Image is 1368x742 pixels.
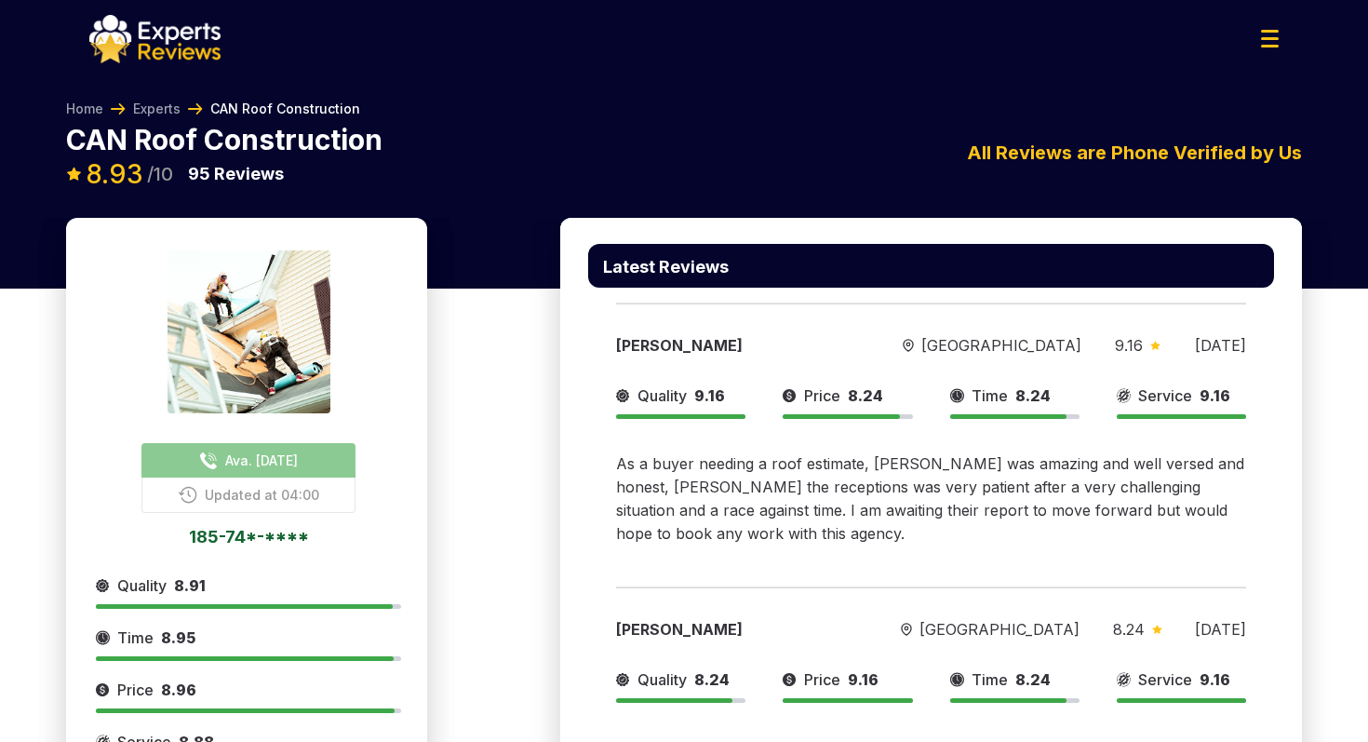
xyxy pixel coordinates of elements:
[66,100,360,118] nav: Breadcrumb
[1138,384,1192,407] span: Service
[848,670,878,689] span: 9.16
[161,681,196,699] span: 8.96
[848,386,883,405] span: 8.24
[616,454,1244,543] span: As a buyer needing a roof estimate, [PERSON_NAME] was amazing and well versed and honest, [PERSON...
[1015,386,1051,405] span: 8.24
[199,452,218,470] img: buttonPhoneIcon
[133,100,181,118] a: Experts
[637,668,687,691] span: Quality
[901,623,912,637] img: slider icon
[950,384,964,407] img: slider icon
[694,670,730,689] span: 8.24
[804,384,840,407] span: Price
[205,485,319,505] span: Updated at 04:00
[1200,670,1230,689] span: 9.16
[141,443,355,478] button: Ava. [DATE]
[694,386,725,405] span: 9.16
[210,100,360,118] span: CAN Roof Construction
[1152,625,1162,634] img: slider icon
[168,250,330,413] img: expert image
[1113,620,1145,639] span: 8.24
[603,259,729,276] p: Latest Reviews
[637,384,687,407] span: Quality
[1195,334,1246,357] div: [DATE]
[1195,618,1246,641] div: [DATE]
[950,668,964,691] img: slider icon
[919,618,1080,641] span: [GEOGRAPHIC_DATA]
[96,627,110,649] img: slider icon
[141,478,355,513] button: Updated at 04:00
[117,574,167,597] span: Quality
[783,668,797,691] img: slider icon
[1117,668,1131,691] img: slider icon
[86,158,143,190] span: 8.93
[616,334,868,357] div: [PERSON_NAME]
[560,139,1302,167] div: All Reviews are Phone Verified by Us
[1200,386,1230,405] span: 9.16
[117,679,154,701] span: Price
[179,486,197,504] img: buttonPhoneIcon
[225,451,298,470] span: Ava. [DATE]
[903,339,914,353] img: slider icon
[1015,670,1051,689] span: 8.24
[174,576,206,595] span: 8.91
[188,164,210,183] span: 95
[783,384,797,407] img: slider icon
[616,668,630,691] img: slider icon
[1290,664,1368,742] iframe: OpenWidget widget
[921,334,1081,357] span: [GEOGRAPHIC_DATA]
[1115,336,1143,355] span: 9.16
[147,165,173,183] span: /10
[1138,668,1192,691] span: Service
[66,100,103,118] a: Home
[89,15,221,63] img: logo
[616,618,868,641] div: [PERSON_NAME]
[96,679,110,701] img: slider icon
[117,627,154,649] span: Time
[972,384,1008,407] span: Time
[1117,384,1131,407] img: slider icon
[616,384,630,407] img: slider icon
[96,574,110,597] img: slider icon
[972,668,1008,691] span: Time
[66,126,382,154] p: CAN Roof Construction
[804,668,840,691] span: Price
[1150,341,1160,350] img: slider icon
[188,161,284,187] p: Reviews
[1261,30,1279,47] img: Menu Icon
[161,628,195,647] span: 8.95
